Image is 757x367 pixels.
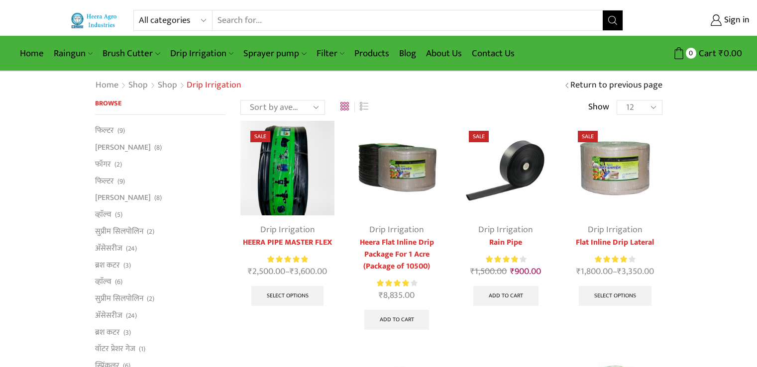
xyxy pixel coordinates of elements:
a: Shop [128,79,148,92]
span: ₹ [719,46,724,61]
a: फॉगर [95,156,111,173]
input: Search for... [213,10,603,30]
span: Sale [469,131,489,142]
bdi: 1,500.00 [470,264,507,279]
a: About Us [421,42,467,65]
div: Rated 4.00 out of 5 [595,254,635,265]
img: Flat Inline Drip Lateral [568,121,662,215]
a: Brush Cutter [98,42,165,65]
span: Rated out of 5 [595,254,627,265]
div: Rated 4.21 out of 5 [377,278,417,288]
span: ₹ [617,264,622,279]
a: [PERSON_NAME] [95,139,151,156]
a: HEERA PIPE MASTER FLEX [240,237,334,249]
a: व्हाॅल्व [95,274,111,290]
bdi: 3,350.00 [617,264,654,279]
a: Sprayer pump [238,42,311,65]
span: (24) [126,244,137,254]
span: Rated out of 5 [486,254,519,265]
span: ₹ [510,264,515,279]
a: Products [349,42,394,65]
a: ब्रश कटर [95,324,120,341]
span: Cart [696,47,716,60]
button: Search button [603,10,623,30]
img: Heera Rain Pipe [459,121,553,215]
span: – [568,265,662,278]
bdi: 8,835.00 [379,288,415,303]
select: Shop order [240,100,325,115]
a: [PERSON_NAME] [95,189,151,206]
bdi: 2,500.00 [248,264,285,279]
img: Flat Inline [349,121,443,215]
span: – [240,265,334,278]
a: सुप्रीम सिलपोलिन [95,290,143,307]
a: अ‍ॅसेसरीज [95,307,122,324]
a: Drip Irrigation [165,42,238,65]
span: ₹ [576,264,581,279]
span: (24) [126,311,137,321]
bdi: 3,600.00 [290,264,327,279]
a: सुप्रीम सिलपोलिन [95,223,143,240]
span: (3) [123,261,131,271]
span: (3) [123,328,131,338]
span: (6) [115,277,122,287]
span: (8) [154,143,162,153]
a: Add to cart: “Heera Flat Inline Drip Package For 1 Acre (Package of 10500)” [364,310,430,330]
span: (9) [117,177,125,186]
span: (1) [139,344,145,354]
a: Home [15,42,49,65]
a: Return to previous page [570,79,662,92]
a: Rain Pipe [459,237,553,249]
span: (8) [154,193,162,203]
a: Sign in [638,11,750,29]
div: Rated 4.13 out of 5 [486,254,526,265]
span: Browse [95,97,121,109]
span: ₹ [248,264,252,279]
a: 0 Cart ₹0.00 [633,44,742,63]
span: (2) [147,227,154,237]
span: Show [588,101,609,114]
span: Rated out of 5 [377,278,411,288]
a: व्हाॅल्व [95,206,111,223]
span: (2) [114,160,122,170]
span: ₹ [379,288,383,303]
div: Rated 5.00 out of 5 [267,254,308,265]
a: Filter [312,42,349,65]
a: Blog [394,42,421,65]
span: Rated out of 5 [267,254,308,265]
span: 0 [686,48,696,58]
a: Select options for “Flat Inline Drip Lateral” [579,286,651,306]
a: Select options for “HEERA PIPE MASTER FLEX” [251,286,324,306]
span: Sale [578,131,598,142]
span: (9) [117,126,125,136]
span: Sign in [722,14,750,27]
img: Heera Gold Krushi Pipe Black [240,121,334,215]
nav: Breadcrumb [95,79,241,92]
a: अ‍ॅसेसरीज [95,240,122,257]
a: Heera Flat Inline Drip Package For 1 Acre (Package of 10500) [349,237,443,273]
a: Drip Irrigation [369,222,424,237]
span: (5) [115,210,122,220]
a: Drip Irrigation [260,222,315,237]
a: Add to cart: “Rain Pipe” [473,286,539,306]
h1: Drip Irrigation [187,80,241,91]
a: Home [95,79,119,92]
a: ब्रश कटर [95,257,120,274]
a: फिल्टर [95,125,114,139]
a: Raingun [49,42,98,65]
span: ₹ [470,264,475,279]
a: Flat Inline Drip Lateral [568,237,662,249]
bdi: 900.00 [510,264,541,279]
bdi: 1,800.00 [576,264,613,279]
a: वॉटर प्रेशर गेज [95,341,135,358]
bdi: 0.00 [719,46,742,61]
a: Drip Irrigation [588,222,643,237]
a: फिल्टर [95,173,114,189]
a: Contact Us [467,42,520,65]
a: Drip Irrigation [478,222,533,237]
span: ₹ [290,264,294,279]
a: Shop [157,79,178,92]
span: Sale [250,131,270,142]
span: (2) [147,294,154,304]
